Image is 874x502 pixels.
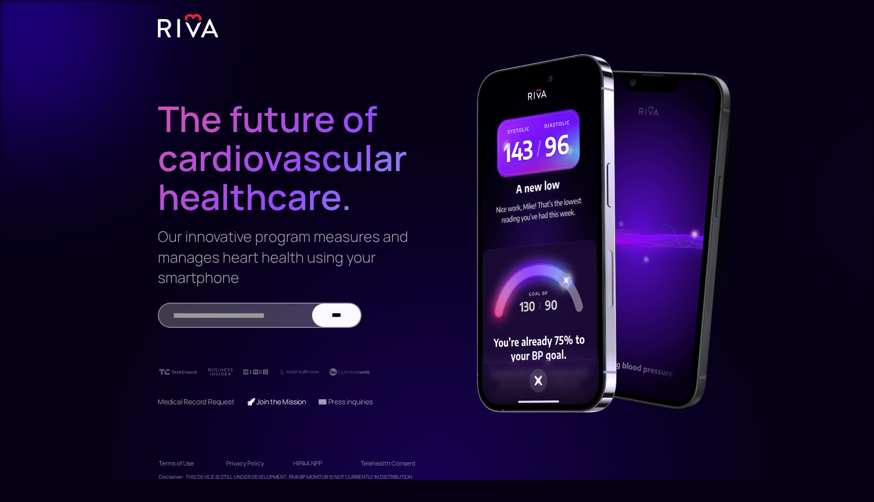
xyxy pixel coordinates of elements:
a: 🚀 Join the Mission [247,397,306,406]
h1: The future of cardiovascular healthcare. [158,59,413,217]
a: Privacy Policy [226,455,281,472]
div: Disclaimer: THIS DEVICE IS STILL UNDER DEVELOPMENT. RIVA BP MONITOR IS NOT CURRENTLY IN DISTRIBUTION [159,472,412,482]
a: Terms of Use [159,455,214,472]
a: Medical Record Request [158,397,235,406]
a: Telehealth Consent [361,455,416,472]
a: 📧 Press inquiries [318,397,373,406]
h3: Our innovative program measures and manages heart health using your smartphone [158,226,413,287]
form: Email Form [158,303,362,328]
a: HIPAA NPP [293,455,348,472]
